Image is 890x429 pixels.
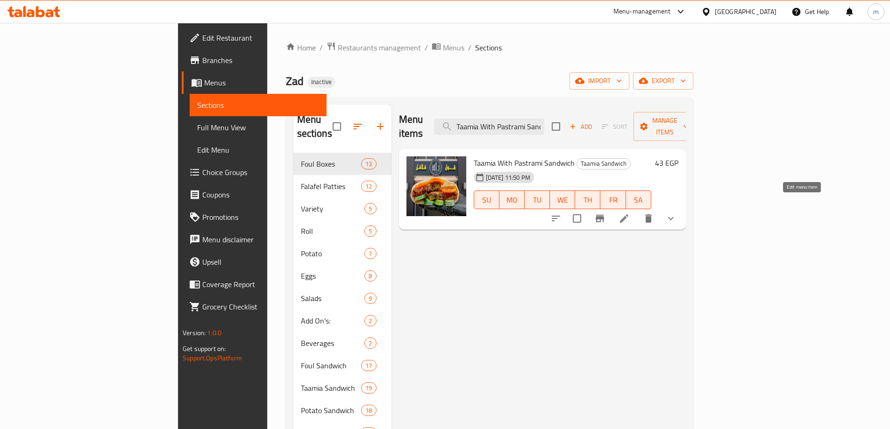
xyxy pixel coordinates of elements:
[365,227,376,236] span: 5
[570,72,629,90] button: import
[365,339,376,348] span: 2
[715,7,776,17] div: [GEOGRAPHIC_DATA]
[301,248,365,259] div: Potato
[293,354,392,377] div: Foul Sandwich17
[365,249,376,258] span: 7
[566,120,596,134] button: Add
[301,270,365,281] div: Eggs
[301,158,362,169] span: Foul Boxes
[301,225,365,237] div: Roll
[550,190,575,209] button: WE
[361,405,376,416] div: items
[347,115,369,138] span: Sort sections
[567,209,587,228] span: Select to update
[575,190,600,209] button: TH
[327,42,421,54] a: Restaurants management
[197,122,319,133] span: Full Menu View
[660,207,682,230] button: show more
[182,49,327,71] a: Branches
[626,190,651,209] button: SA
[364,338,376,349] div: items
[202,279,319,290] span: Coverage Report
[197,99,319,111] span: Sections
[364,248,376,259] div: items
[443,42,464,53] span: Menus
[293,332,392,354] div: Beverages2
[301,315,365,326] div: Add On's:
[182,273,327,295] a: Coverage Report
[183,327,206,339] span: Version:
[434,119,544,135] input: search
[202,256,319,267] span: Upsell
[630,193,648,207] span: SA
[293,175,392,197] div: Falafel Patties12
[204,77,319,88] span: Menus
[600,190,626,209] button: FR
[364,315,376,326] div: items
[301,405,362,416] span: Potato Sandwich
[406,156,466,216] img: Taamia With Pastrami Sandwich
[634,112,696,141] button: Manage items
[293,197,392,220] div: Variety5
[182,183,327,206] a: Coupons
[293,287,392,309] div: Salads9
[474,190,499,209] button: SU
[286,42,693,54] nav: breadcrumb
[293,153,392,175] div: Foul Boxes13
[475,42,502,53] span: Sections
[364,293,376,304] div: items
[474,156,575,170] span: Taamia With Pastrami Sandwich
[362,182,376,191] span: 12
[362,384,376,393] span: 19
[579,193,597,207] span: TH
[182,161,327,183] a: Choice Groups
[301,360,362,371] span: Foul Sandwich
[182,206,327,228] a: Promotions
[641,75,686,87] span: export
[604,193,622,207] span: FR
[182,228,327,251] a: Menu disclaimer
[338,42,421,53] span: Restaurants management
[362,406,376,415] span: 18
[301,203,365,214] span: Variety
[202,32,319,43] span: Edit Restaurant
[365,294,376,303] span: 9
[633,72,693,90] button: export
[596,120,634,134] span: Select section first
[665,213,676,224] svg: Show Choices
[432,42,464,54] a: Menus
[190,94,327,116] a: Sections
[361,158,376,169] div: items
[566,120,596,134] span: Add item
[327,117,347,136] span: Select all sections
[362,361,376,370] span: 17
[301,293,365,304] span: Salads
[293,265,392,287] div: Eggs8
[301,181,362,192] span: Falafel Patties
[182,27,327,49] a: Edit Restaurant
[613,6,671,17] div: Menu-management
[293,220,392,242] div: Roll5
[546,117,566,136] span: Select section
[577,158,630,169] span: Taamia Sandwich
[655,156,678,169] h6: 43 EGP
[182,295,327,318] a: Grocery Checklist
[293,242,392,265] div: Potato7
[301,382,362,394] span: Taamia Sandwich
[182,251,327,273] a: Upsell
[364,203,376,214] div: items
[545,207,567,230] button: sort-choices
[197,144,319,155] span: Edit Menu
[528,193,546,207] span: TU
[525,190,550,209] button: TU
[182,71,327,94] a: Menus
[202,301,319,312] span: Grocery Checklist
[364,270,376,281] div: items
[202,234,319,245] span: Menu disclaimer
[873,7,879,17] span: m
[301,338,365,349] span: Beverages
